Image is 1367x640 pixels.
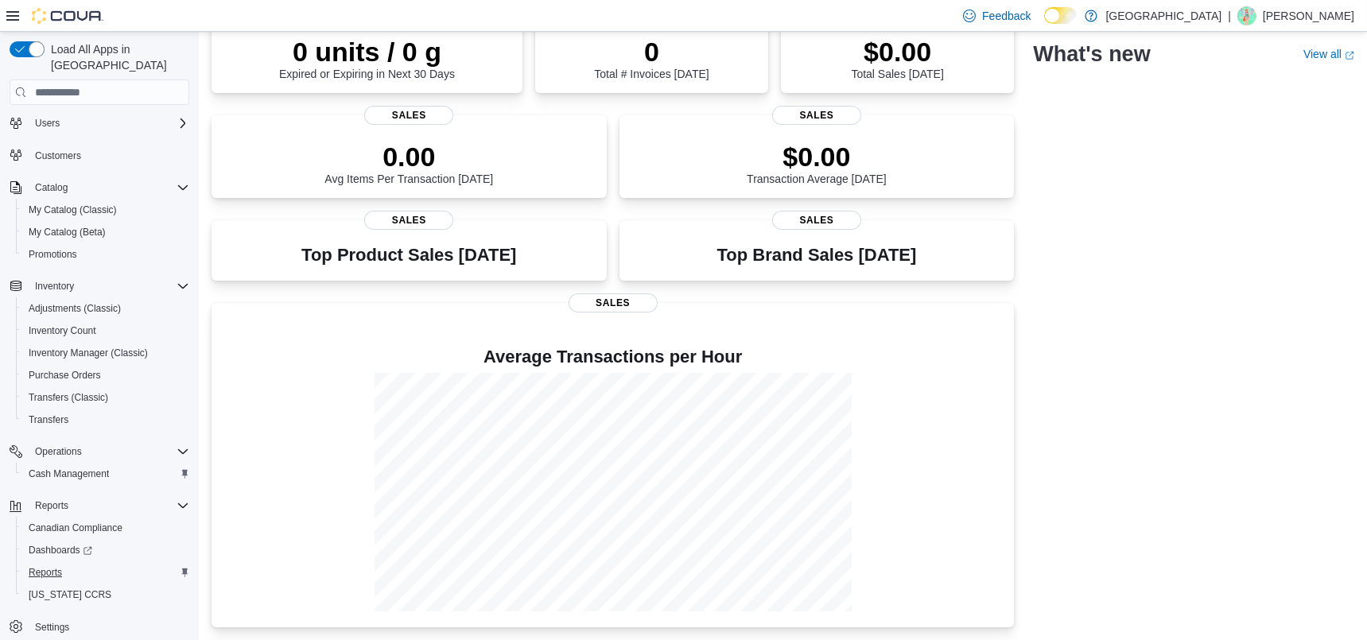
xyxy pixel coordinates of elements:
a: [US_STATE] CCRS [22,585,118,604]
h4: Average Transactions per Hour [224,347,1001,367]
span: Adjustments (Classic) [29,302,121,315]
span: Reports [29,496,189,515]
span: Dashboards [22,541,189,560]
div: Transaction Average [DATE] [747,141,887,185]
a: Settings [29,618,76,637]
div: Avg Items Per Transaction [DATE] [324,141,493,185]
a: Adjustments (Classic) [22,299,127,318]
span: Catalog [29,178,189,197]
button: Inventory Count [16,320,196,342]
button: Inventory [29,277,80,296]
button: My Catalog (Beta) [16,221,196,243]
div: Total # Invoices [DATE] [594,36,709,80]
a: Inventory Count [22,321,103,340]
span: Load All Apps in [GEOGRAPHIC_DATA] [45,41,189,73]
button: Reports [16,561,196,584]
button: Operations [3,440,196,463]
span: Operations [35,445,82,458]
span: Reports [22,563,189,582]
a: My Catalog (Classic) [22,200,123,219]
a: Canadian Compliance [22,518,129,537]
button: Promotions [16,243,196,266]
span: Customers [29,145,189,165]
span: Settings [35,621,69,634]
span: Dashboards [29,544,92,557]
span: Canadian Compliance [29,522,122,534]
span: Purchase Orders [29,369,101,382]
div: Total Sales [DATE] [851,36,943,80]
span: Promotions [29,248,77,261]
h2: What's new [1033,41,1150,67]
p: [PERSON_NAME] [1263,6,1354,25]
p: [GEOGRAPHIC_DATA] [1105,6,1221,25]
p: 0.00 [324,141,493,173]
span: Purchase Orders [22,366,189,385]
span: Settings [29,617,189,637]
span: Inventory Manager (Classic) [22,343,189,363]
button: Customers [3,144,196,167]
button: [US_STATE] CCRS [16,584,196,606]
button: Reports [29,496,75,515]
span: Inventory Count [29,324,96,337]
span: Inventory [35,280,74,293]
span: My Catalog (Beta) [29,226,106,239]
span: Cash Management [22,464,189,483]
span: Operations [29,442,189,461]
a: Dashboards [16,539,196,561]
span: My Catalog (Classic) [29,204,117,216]
button: Canadian Compliance [16,517,196,539]
button: Cash Management [16,463,196,485]
a: Customers [29,146,87,165]
span: Inventory Manager (Classic) [29,347,148,359]
span: Transfers [29,413,68,426]
span: Reports [29,566,62,579]
img: Cova [32,8,103,24]
button: Catalog [3,176,196,199]
h3: Top Brand Sales [DATE] [717,246,917,265]
span: Sales [772,211,861,230]
a: My Catalog (Beta) [22,223,112,242]
button: Transfers (Classic) [16,386,196,409]
a: Transfers (Classic) [22,388,115,407]
span: Adjustments (Classic) [22,299,189,318]
span: My Catalog (Classic) [22,200,189,219]
span: Transfers [22,410,189,429]
button: Transfers [16,409,196,431]
span: Sales [364,106,453,125]
button: Inventory Manager (Classic) [16,342,196,364]
input: Dark Mode [1044,7,1078,24]
button: Adjustments (Classic) [16,297,196,320]
span: Users [29,114,189,133]
a: Transfers [22,410,75,429]
span: Sales [772,106,861,125]
span: Canadian Compliance [22,518,189,537]
span: Cash Management [29,467,109,480]
p: | [1228,6,1231,25]
button: Catalog [29,178,74,197]
span: Sales [569,293,658,312]
span: Washington CCRS [22,585,189,604]
span: Users [35,117,60,130]
a: Inventory Manager (Classic) [22,343,154,363]
span: Customers [35,149,81,162]
span: Dark Mode [1044,24,1045,25]
p: $0.00 [747,141,887,173]
a: Reports [22,563,68,582]
button: Inventory [3,275,196,297]
a: Purchase Orders [22,366,107,385]
button: Purchase Orders [16,364,196,386]
a: Dashboards [22,541,99,560]
div: Natalie Frost [1237,6,1256,25]
span: Inventory [29,277,189,296]
span: My Catalog (Beta) [22,223,189,242]
button: My Catalog (Classic) [16,199,196,221]
span: Transfers (Classic) [29,391,108,404]
button: Users [3,112,196,134]
svg: External link [1345,50,1354,60]
span: Transfers (Classic) [22,388,189,407]
button: Users [29,114,66,133]
p: 0 [594,36,709,68]
a: View allExternal link [1303,48,1354,60]
p: 0 units / 0 g [279,36,455,68]
button: Operations [29,442,88,461]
